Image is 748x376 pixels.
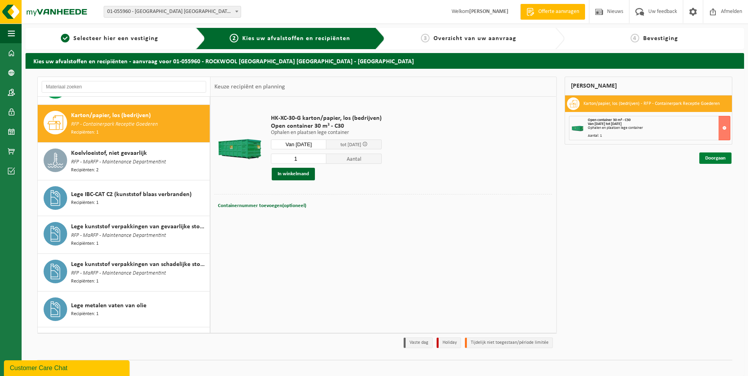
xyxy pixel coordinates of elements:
span: 01-055960 - ROCKWOOL BELGIUM NV - WIJNEGEM [104,6,241,17]
span: 3 [421,34,430,42]
span: Selecteer hier een vestiging [73,35,158,42]
button: Containernummer toevoegen(optioneel) [217,200,307,211]
div: Aantal: 1 [588,134,730,138]
span: Lege IBC-CAT C2 (kunststof blaas verbranden) [71,190,192,199]
button: Lege kunststof verpakkingen van schadelijke stoffen RFP - MaRFP - Maintenance Departmentint Recip... [38,254,210,292]
span: Kies uw afvalstoffen en recipiënten [242,35,350,42]
button: In winkelmand [272,168,315,180]
h2: Kies uw afvalstoffen en recipiënten - aanvraag voor 01-055960 - ROCKWOOL [GEOGRAPHIC_DATA] [GEOGR... [26,53,744,68]
span: 1 [61,34,69,42]
span: Recipiënten: 1 [71,310,99,318]
span: Lege kunststof verpakkingen van gevaarlijke stoffen [71,222,208,231]
a: Doorgaan [699,152,732,164]
span: Karton/papier, los (bedrijven) [71,111,151,120]
iframe: chat widget [4,359,131,376]
strong: [PERSON_NAME] [469,9,508,15]
a: Offerte aanvragen [520,4,585,20]
div: Keuze recipiënt en planning [210,77,289,97]
button: Karton/papier, los (bedrijven) RFP - Containerpark Receptie Goederen Recipiënten: 1 [38,105,210,143]
button: Koelvloeistof, niet gevaarlijk RFP - MaRFP - Maintenance Departmentint Recipiënten: 2 [38,143,210,180]
button: Lege IBC-CAT C2 (kunststof blaas verbranden) Recipiënten: 1 [38,180,210,216]
span: Recipiënten: 1 [71,240,99,248]
span: 2 [230,34,238,42]
span: Containernummer toevoegen(optioneel) [218,203,306,208]
span: Koelvloeistof, niet gevaarlijk [71,149,147,158]
a: 1Selecteer hier een vestiging [29,34,190,43]
span: Lege kunststof verpakkingen van schadelijke stoffen [71,260,208,269]
span: Recipiënten: 1 [71,199,99,207]
span: Offerte aanvragen [536,8,581,16]
h3: Karton/papier, los (bedrijven) - RFP - Containerpark Receptie Goederen [583,97,720,110]
span: Aantal [326,154,382,164]
span: Open container 30 m³ - C30 [271,122,382,130]
span: RFP - MaRFP - Maintenance Departmentint [71,269,166,278]
li: Vaste dag [404,337,433,348]
span: RFP - MaRFP - Maintenance Departmentint [71,231,166,240]
span: 4 [631,34,639,42]
span: Recipiënten: 1 [71,129,99,136]
span: Lege metalen vaten van olie [71,301,146,310]
span: HK-XC-30-G karton/papier, los (bedrijven) [271,114,382,122]
strong: Van [DATE] tot [DATE] [588,122,622,126]
p: Ophalen en plaatsen lege container [271,130,382,136]
span: Overzicht van uw aanvraag [433,35,516,42]
span: Open container 30 m³ - C30 [588,118,631,122]
span: RFP - Containerpark Receptie Goederen [71,120,158,129]
input: Materiaal zoeken [42,81,206,93]
span: Recipiënten: 2 [71,167,99,174]
button: Lege kunststof verpakkingen van gevaarlijke stoffen RFP - MaRFP - Maintenance Departmentint Recip... [38,216,210,254]
div: [PERSON_NAME] [565,77,733,95]
li: Tijdelijk niet toegestaan/période limitée [465,337,553,348]
li: Holiday [437,337,461,348]
input: Selecteer datum [271,139,326,149]
div: Ophalen en plaatsen lege container [588,126,730,130]
span: 01-055960 - ROCKWOOL BELGIUM NV - WIJNEGEM [104,6,241,18]
span: Recipiënten: 1 [71,278,99,285]
span: Bevestiging [643,35,678,42]
span: RFP - MaRFP - Maintenance Departmentint [71,158,166,167]
button: Lege metalen vaten van olie Recipiënten: 1 [38,292,210,327]
span: tot [DATE] [340,142,361,147]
